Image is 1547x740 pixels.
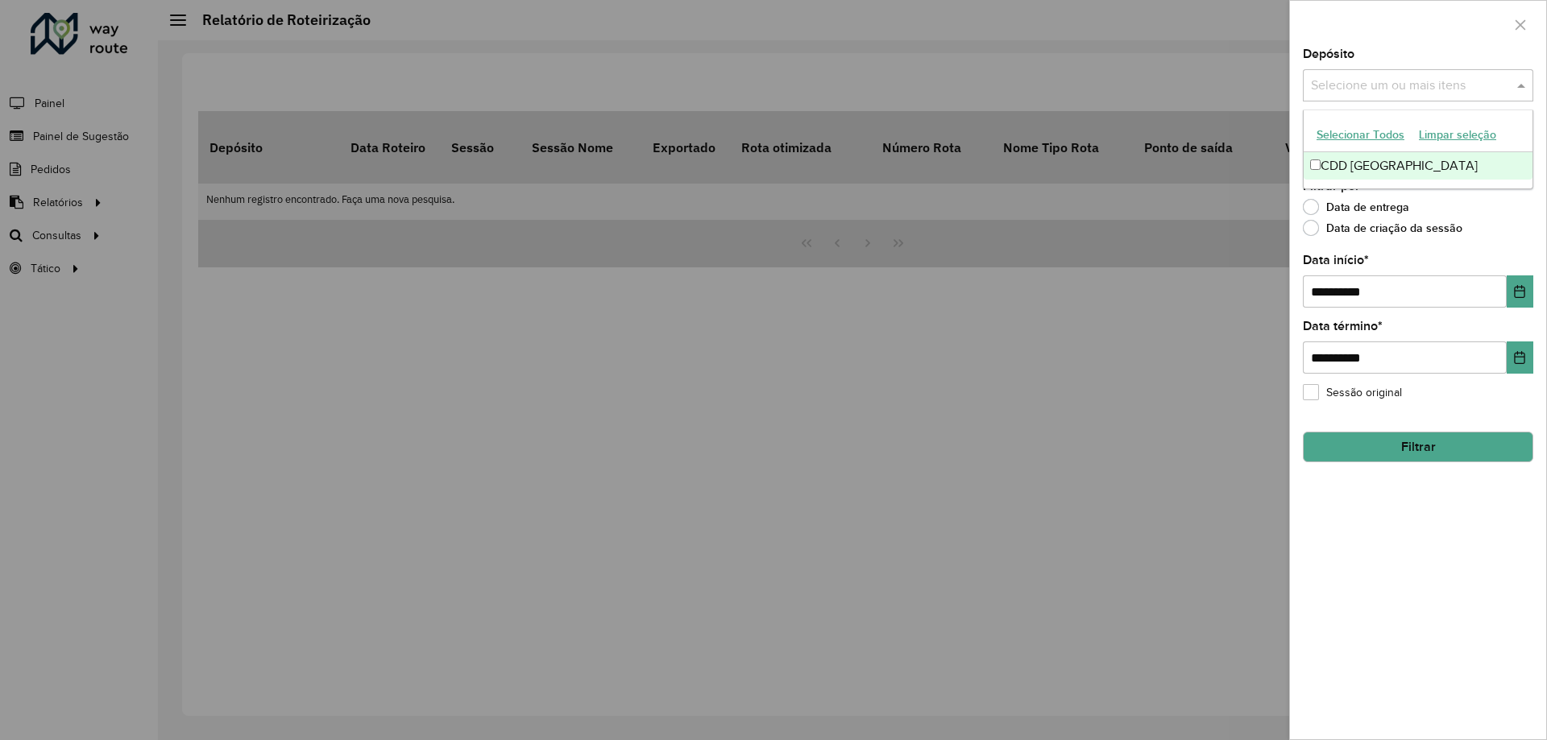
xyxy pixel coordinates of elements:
button: Choose Date [1507,275,1533,308]
button: Limpar seleção [1412,122,1503,147]
label: Data de entrega [1303,199,1409,215]
label: Data de criação da sessão [1303,220,1462,236]
ng-dropdown-panel: Options list [1303,110,1533,189]
button: Choose Date [1507,341,1533,374]
label: Data início [1303,250,1369,270]
label: Data término [1303,316,1383,336]
button: Filtrar [1303,432,1533,462]
label: Sessão original [1303,384,1402,401]
label: Depósito [1303,44,1354,64]
button: Selecionar Todos [1309,122,1412,147]
div: CDD [GEOGRAPHIC_DATA] [1304,152,1532,180]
